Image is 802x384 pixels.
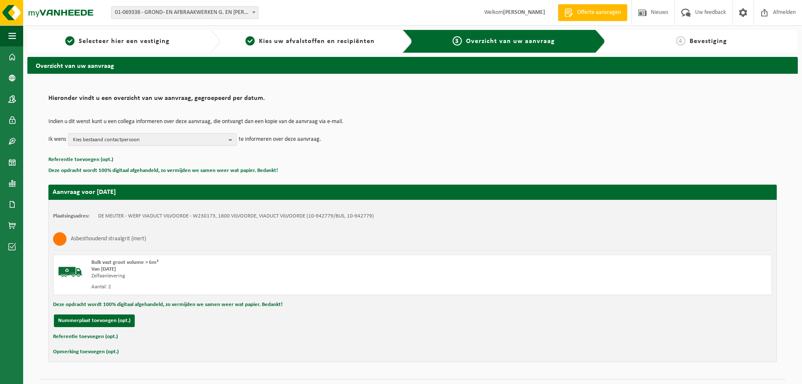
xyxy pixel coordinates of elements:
p: Indien u dit wenst kunt u een collega informeren over deze aanvraag, die ontvangt dan een kopie v... [48,119,777,125]
td: DE MEUTER - WERF VIADUCT VILVOORDE - W230173, 1800 VILVOORDE, VIADUCT VILVOORDE (10-942779/BUS, 1... [98,213,374,220]
span: 4 [676,36,685,46]
strong: Aanvraag voor [DATE] [53,189,116,196]
img: BL-SO-LV.png [58,259,83,285]
span: Kies bestaand contactpersoon [73,134,225,146]
span: 01-069338 - GROND- EN AFBRAAKWERKEN G. EN A. DE MEUTER - TERNAT [111,6,258,19]
span: Bevestiging [690,38,727,45]
p: te informeren over deze aanvraag. [239,133,321,146]
span: 3 [453,36,462,46]
span: Selecteer hier een vestiging [79,38,170,45]
div: Zelfaanlevering [91,273,446,279]
span: Offerte aanvragen [575,8,623,17]
button: Referentie toevoegen (opt.) [48,154,113,165]
span: Overzicht van uw aanvraag [466,38,555,45]
strong: Van [DATE] [91,266,116,272]
span: Bulk vast groot volume > 6m³ [91,260,158,265]
a: 2Kies uw afvalstoffen en recipiënten [224,36,396,46]
a: Offerte aanvragen [558,4,627,21]
p: Ik wens [48,133,66,146]
span: Kies uw afvalstoffen en recipiënten [259,38,375,45]
button: Opmerking toevoegen (opt.) [53,346,119,357]
span: 1 [65,36,75,46]
button: Deze opdracht wordt 100% digitaal afgehandeld, zo vermijden we samen weer wat papier. Bedankt! [48,165,278,176]
h2: Hieronder vindt u een overzicht van uw aanvraag, gegroepeerd per datum. [48,95,777,106]
h2: Overzicht van uw aanvraag [27,57,798,73]
a: 1Selecteer hier een vestiging [32,36,203,46]
button: Kies bestaand contactpersoon [68,133,237,146]
h3: Asbesthoudend straalgrit (inert) [71,232,146,246]
span: 2 [245,36,255,46]
span: 01-069338 - GROND- EN AFBRAAKWERKEN G. EN A. DE MEUTER - TERNAT [112,7,258,19]
button: Referentie toevoegen (opt.) [53,331,118,342]
button: Deze opdracht wordt 100% digitaal afgehandeld, zo vermijden we samen weer wat papier. Bedankt! [53,299,282,310]
button: Nummerplaat toevoegen (opt.) [54,314,135,327]
div: Aantal: 2 [91,284,446,290]
strong: [PERSON_NAME] [503,9,545,16]
strong: Plaatsingsadres: [53,213,90,219]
